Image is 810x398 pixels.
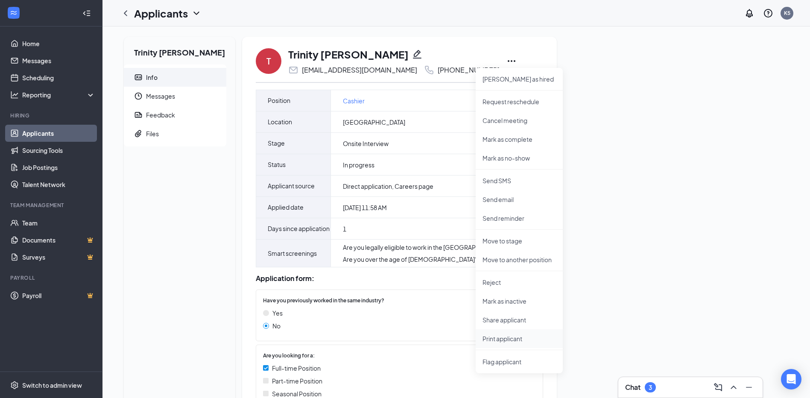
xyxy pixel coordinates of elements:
[343,255,521,263] div: Are you over the age of [DEMOGRAPHIC_DATA]? :
[22,287,95,304] a: PayrollCrown
[727,380,740,394] button: ChevronUp
[343,182,433,190] span: Direct application, Careers page
[263,297,384,305] span: Have you previously worked in the same industry?
[256,274,543,283] div: Application form:
[343,139,389,148] span: Onsite Interview
[482,316,556,324] p: Share applicant
[134,73,143,82] svg: ContactCard
[134,129,143,138] svg: Paperclip
[22,381,82,389] div: Switch to admin view
[124,87,226,105] a: ClockMessages
[134,111,143,119] svg: Report
[272,363,321,373] span: Full-time Position
[482,135,556,143] p: Mark as complete
[124,105,226,124] a: ReportFeedback
[146,129,159,138] div: Files
[742,380,756,394] button: Minimize
[272,321,281,331] span: No
[268,111,292,132] span: Location
[134,6,188,20] h1: Applicants
[268,243,317,264] span: Smart screenings
[482,297,556,305] p: Mark as inactive
[625,383,640,392] h3: Chat
[438,66,500,74] div: [PHONE_NUMBER]
[272,308,283,318] span: Yes
[744,8,754,18] svg: Notifications
[482,176,556,185] p: Send SMS
[22,142,95,159] a: Sourcing Tools
[22,35,95,52] a: Home
[268,133,285,154] span: Stage
[10,91,19,99] svg: Analysis
[343,243,521,252] div: Are you legally eligible to work in the [GEOGRAPHIC_DATA]? :
[781,369,801,389] div: Open Intercom Messenger
[22,231,95,249] a: DocumentsCrown
[268,154,286,175] span: Status
[10,202,94,209] div: Team Management
[343,203,387,212] span: [DATE] 11:58 AM
[134,92,143,100] svg: Clock
[482,195,556,204] p: Send email
[482,75,556,83] p: [PERSON_NAME] as hired
[711,380,725,394] button: ComposeMessage
[146,73,158,82] div: Info
[424,65,434,75] svg: Phone
[22,91,96,99] div: Reporting
[268,176,315,196] span: Applicant source
[649,384,652,391] div: 3
[288,47,409,61] h1: Trinity [PERSON_NAME]
[263,352,315,360] span: Are you looking for a:
[482,357,556,366] span: Flag applicant
[22,176,95,193] a: Talent Network
[10,112,94,119] div: Hiring
[124,37,235,64] h2: Trinity [PERSON_NAME]
[482,97,556,106] p: Request reschedule
[784,9,790,17] div: K5
[482,334,556,343] p: Print applicant
[482,214,556,222] p: Send reminder
[22,52,95,69] a: Messages
[763,8,773,18] svg: QuestionInfo
[268,90,290,111] span: Position
[10,381,19,389] svg: Settings
[146,111,175,119] div: Feedback
[343,161,374,169] span: In progress
[272,376,322,386] span: Part-time Position
[482,116,556,125] p: Cancel meeting
[412,49,422,59] svg: Pencil
[22,249,95,266] a: SurveysCrown
[482,255,556,264] p: Move to another position
[82,9,91,18] svg: Collapse
[268,218,330,239] span: Days since application
[343,225,346,233] span: 1
[124,124,226,143] a: PaperclipFiles
[744,382,754,392] svg: Minimize
[10,274,94,281] div: Payroll
[728,382,739,392] svg: ChevronUp
[288,65,298,75] svg: Email
[9,9,18,17] svg: WorkstreamLogo
[124,68,226,87] a: ContactCardInfo
[343,96,365,105] a: Cashier
[22,69,95,86] a: Scheduling
[22,125,95,142] a: Applicants
[482,154,556,162] p: Mark as no-show
[146,87,219,105] span: Messages
[302,66,417,74] div: [EMAIL_ADDRESS][DOMAIN_NAME]
[266,55,271,67] div: T
[343,118,405,126] span: [GEOGRAPHIC_DATA]
[22,214,95,231] a: Team
[191,8,202,18] svg: ChevronDown
[713,382,723,392] svg: ComposeMessage
[482,237,556,245] p: Move to stage
[268,197,304,218] span: Applied date
[120,8,131,18] svg: ChevronLeft
[506,56,517,66] svg: Ellipses
[482,278,556,287] p: Reject
[22,159,95,176] a: Job Postings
